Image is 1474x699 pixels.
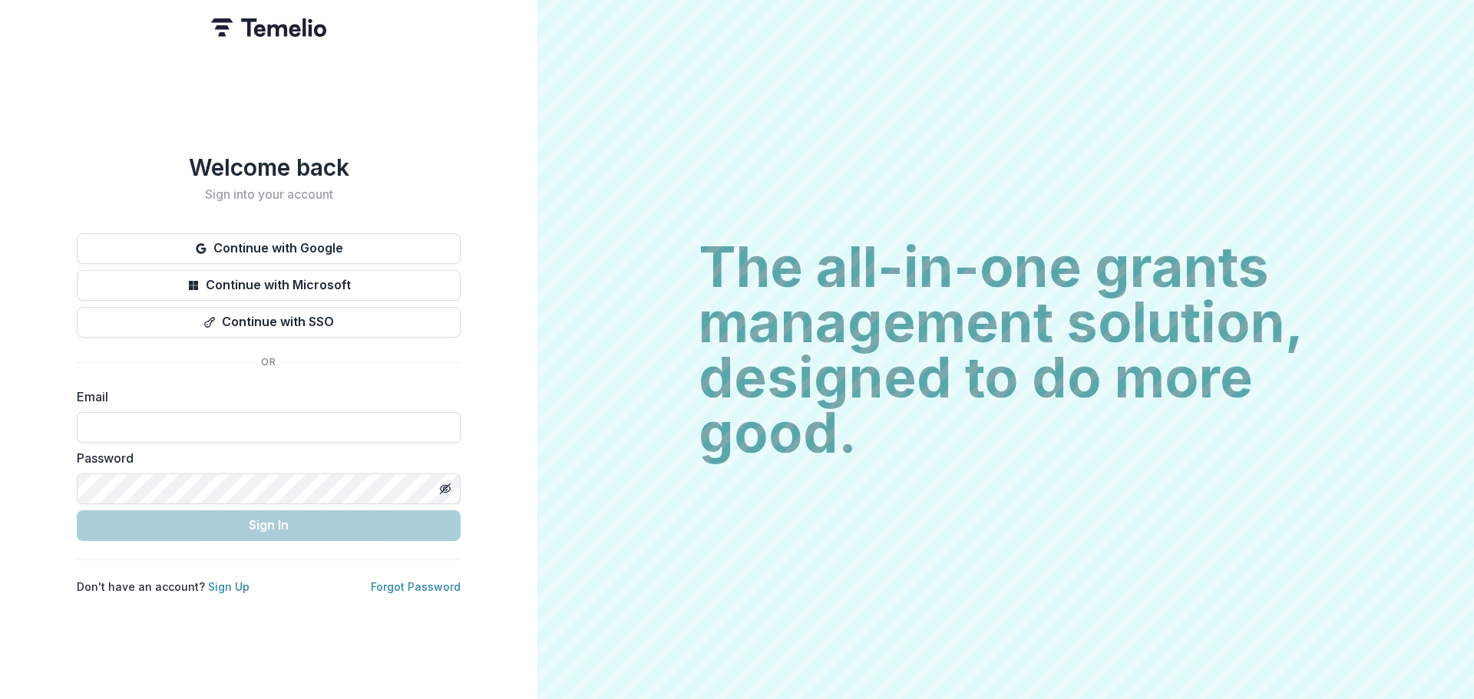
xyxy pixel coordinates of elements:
button: Continue with Google [77,233,461,264]
label: Email [77,387,451,406]
img: Temelio [211,18,326,37]
button: Sign In [77,510,461,541]
button: Toggle password visibility [433,476,458,501]
label: Password [77,449,451,467]
a: Forgot Password [371,580,461,593]
h2: Sign into your account [77,187,461,202]
h1: Welcome back [77,153,461,181]
p: Don't have an account? [77,579,250,595]
button: Continue with SSO [77,307,461,338]
a: Sign Up [208,580,250,593]
button: Continue with Microsoft [77,270,461,301]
